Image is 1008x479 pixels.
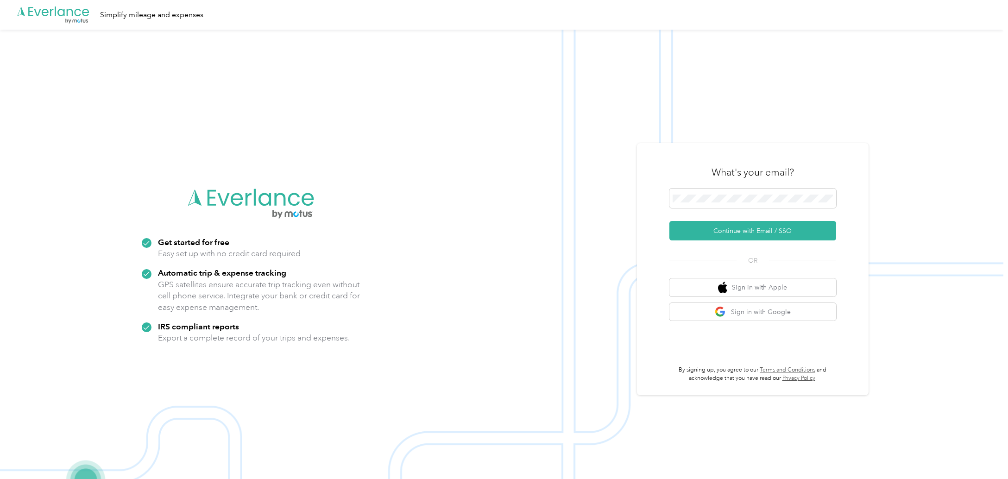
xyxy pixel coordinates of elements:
span: OR [737,256,769,265]
a: Terms and Conditions [760,366,815,373]
button: Continue with Email / SSO [669,221,836,240]
a: Privacy Policy [782,375,815,382]
iframe: Everlance-gr Chat Button Frame [956,427,1008,479]
strong: Automatic trip & expense tracking [158,268,286,277]
strong: Get started for free [158,237,229,247]
img: google logo [715,306,726,318]
img: apple logo [718,282,727,293]
button: google logoSign in with Google [669,303,836,321]
h3: What's your email? [712,166,794,179]
p: Easy set up with no credit card required [158,248,301,259]
button: apple logoSign in with Apple [669,278,836,296]
p: GPS satellites ensure accurate trip tracking even without cell phone service. Integrate your bank... [158,279,360,313]
strong: IRS compliant reports [158,321,239,331]
p: Export a complete record of your trips and expenses. [158,332,350,344]
p: By signing up, you agree to our and acknowledge that you have read our . [669,366,836,382]
div: Simplify mileage and expenses [100,9,203,21]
